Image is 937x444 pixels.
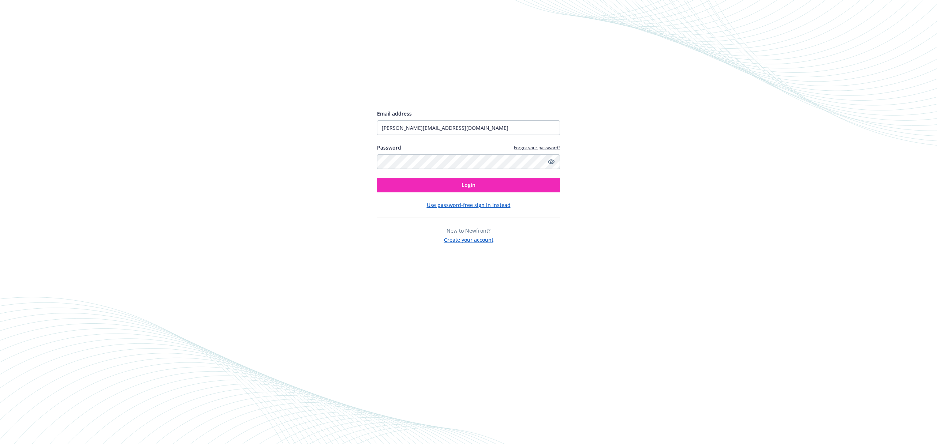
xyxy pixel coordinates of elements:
a: Forgot your password? [514,144,560,151]
span: New to Newfront? [447,227,490,234]
span: Email address [377,110,412,117]
input: Enter your email [377,120,560,135]
a: Show password [547,157,556,166]
button: Use password-free sign in instead [427,201,511,209]
label: Password [377,144,401,151]
span: Login [462,181,475,188]
img: Newfront logo [377,83,446,96]
button: Login [377,178,560,192]
button: Create your account [444,234,493,244]
input: Enter your password [377,154,560,169]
